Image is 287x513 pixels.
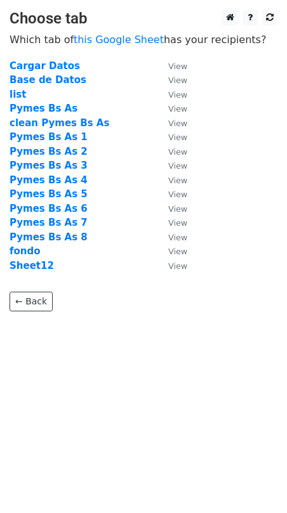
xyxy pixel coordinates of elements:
[156,131,187,143] a: View
[168,218,187,228] small: View
[168,261,187,271] small: View
[168,190,187,199] small: View
[156,231,187,243] a: View
[168,133,187,142] small: View
[156,188,187,200] a: View
[168,233,187,242] small: View
[168,247,187,256] small: View
[10,260,54,271] a: Sheet12
[10,231,88,243] a: Pymes Bs As 8
[10,33,277,46] p: Which tab of has your recipients?
[10,117,109,129] a: clean Pymes Bs As
[10,146,88,157] a: Pymes Bs As 2
[156,89,187,100] a: View
[156,103,187,114] a: View
[156,203,187,214] a: View
[10,174,88,186] a: Pymes Bs As 4
[168,90,187,100] small: View
[74,34,164,46] a: this Google Sheet
[10,160,88,171] a: Pymes Bs As 3
[10,131,88,143] a: Pymes Bs As 1
[156,245,187,257] a: View
[156,160,187,171] a: View
[156,174,187,186] a: View
[168,75,187,85] small: View
[168,147,187,157] small: View
[156,60,187,72] a: View
[10,74,86,86] a: Base de Datos
[168,161,187,171] small: View
[10,89,26,100] a: list
[10,292,53,311] a: ← Back
[168,104,187,114] small: View
[168,176,187,185] small: View
[10,10,277,28] h3: Choose tab
[10,203,88,214] a: Pymes Bs As 6
[156,146,187,157] a: View
[10,103,77,114] a: Pymes Bs As
[156,74,187,86] a: View
[10,217,88,228] a: Pymes Bs As 7
[156,217,187,228] a: View
[168,204,187,214] small: View
[10,188,88,200] a: Pymes Bs As 5
[168,62,187,71] small: View
[156,260,187,271] a: View
[10,60,80,72] a: Cargar Datos
[168,119,187,128] small: View
[156,117,187,129] a: View
[10,245,41,257] a: fondo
